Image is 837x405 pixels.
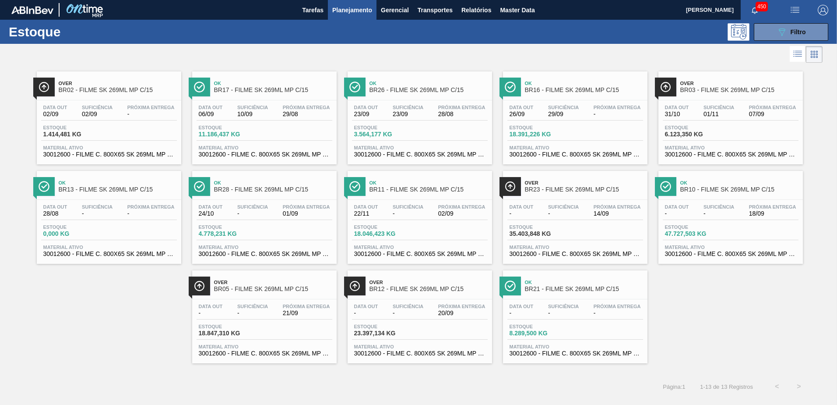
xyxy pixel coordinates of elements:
[214,81,332,86] span: Ok
[354,210,378,217] span: 22/11
[283,304,330,309] span: Próxima Entrega
[199,125,260,130] span: Estoque
[510,245,641,250] span: Material ativo
[354,324,415,329] span: Estoque
[594,310,641,316] span: -
[510,231,571,237] span: 35.403,848 KG
[186,65,341,164] a: ÍconeOkBR17 - FILME SK 269ML MP C/15Data out06/09Suficiência10/09Próxima Entrega29/08Estoque11.18...
[354,304,378,309] span: Data out
[790,5,800,15] img: userActions
[237,304,268,309] span: Suficiência
[186,264,341,363] a: ÍconeOverBR05 - FILME SK 269ML MP C/15Data out-Suficiência-Próxima Entrega21/09Estoque18.847,310 ...
[39,181,49,192] img: Ícone
[510,350,641,357] span: 30012600 - FILME C. 800X65 SK 269ML MP C15 429
[354,105,378,110] span: Data out
[43,204,67,210] span: Data out
[548,111,579,117] span: 29/09
[510,224,571,230] span: Estoque
[59,180,177,185] span: Ok
[341,65,496,164] a: ÍconeOkBR26 - FILME SK 269ML MP C/15Data out23/09Suficiência23/09Próxima Entrega28/08Estoque3.564...
[30,65,186,164] a: ÍconeOverBR02 - FILME SK 269ML MP C/15Data out02/09Suficiência02/09Próxima Entrega-Estoque1.414,4...
[505,181,516,192] img: Ícone
[438,310,485,316] span: 20/09
[680,87,798,93] span: BR03 - FILME SK 269ML MP C/15
[438,204,485,210] span: Próxima Entrega
[349,181,360,192] img: Ícone
[214,87,332,93] span: BR17 - FILME SK 269ML MP C/15
[199,310,223,316] span: -
[354,251,485,257] span: 30012600 - FILME C. 800X65 SK 269ML MP C15 429
[548,105,579,110] span: Suficiência
[354,111,378,117] span: 23/09
[354,350,485,357] span: 30012600 - FILME C. 800X65 SK 269ML MP C15 429
[199,131,260,138] span: 11.186,437 KG
[510,304,534,309] span: Data out
[741,4,769,16] button: Notificações
[438,210,485,217] span: 02/09
[703,111,734,117] span: 01/11
[652,164,807,264] a: ÍconeOkBR10 - FILME SK 269ML MP C/15Data out-Suficiência-Próxima Entrega18/09Estoque47.727,503 KG...
[381,5,409,15] span: Gerencial
[194,82,205,92] img: Ícone
[510,210,534,217] span: -
[194,181,205,192] img: Ícone
[665,105,689,110] span: Data out
[43,105,67,110] span: Data out
[393,111,423,117] span: 23/09
[283,204,330,210] span: Próxima Entrega
[199,224,260,230] span: Estoque
[525,186,643,193] span: BR23 - FILME SK 269ML MP C/15
[199,105,223,110] span: Data out
[199,231,260,237] span: 4.778,231 KG
[82,105,113,110] span: Suficiência
[354,231,415,237] span: 18.046,423 KG
[199,111,223,117] span: 06/09
[680,186,798,193] span: BR10 - FILME SK 269ML MP C/15
[525,280,643,285] span: Ok
[660,181,671,192] img: Ícone
[127,204,175,210] span: Próxima Entrega
[214,280,332,285] span: Over
[369,286,488,292] span: BR12 - FILME SK 269ML MP C/15
[749,210,796,217] span: 18/09
[749,204,796,210] span: Próxima Entrega
[525,286,643,292] span: BR21 - FILME SK 269ML MP C/15
[594,111,641,117] span: -
[461,5,491,15] span: Relatórios
[665,224,726,230] span: Estoque
[43,210,67,217] span: 28/08
[496,164,652,264] a: ÍconeOverBR23 - FILME SK 269ML MP C/15Data out-Suficiência-Próxima Entrega14/09Estoque35.403,848 ...
[438,111,485,117] span: 28/08
[665,131,726,138] span: 6.123,350 KG
[199,350,330,357] span: 30012600 - FILME C. 800X65 SK 269ML MP C15 429
[393,304,423,309] span: Suficiência
[680,81,798,86] span: Over
[438,304,485,309] span: Próxima Entrega
[127,111,175,117] span: -
[818,5,828,15] img: Logout
[548,310,579,316] span: -
[43,251,175,257] span: 30012600 - FILME C. 800X65 SK 269ML MP C15 429
[354,224,415,230] span: Estoque
[199,151,330,158] span: 30012600 - FILME C. 800X65 SK 269ML MP C15 429
[665,245,796,250] span: Material ativo
[594,304,641,309] span: Próxima Entrega
[59,81,177,86] span: Over
[59,87,177,93] span: BR02 - FILME SK 269ML MP C/15
[43,125,105,130] span: Estoque
[665,251,796,257] span: 30012600 - FILME C. 800X65 SK 269ML MP C15 429
[438,105,485,110] span: Próxima Entrega
[354,310,378,316] span: -
[199,330,260,337] span: 18.847,310 KG
[283,310,330,316] span: 21/09
[349,82,360,92] img: Ícone
[505,281,516,291] img: Ícone
[790,46,806,63] div: Visão em Lista
[500,5,535,15] span: Master Data
[354,145,485,150] span: Material ativo
[332,5,372,15] span: Planejamento
[510,111,534,117] span: 26/09
[418,5,453,15] span: Transportes
[82,210,113,217] span: -
[703,105,734,110] span: Suficiência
